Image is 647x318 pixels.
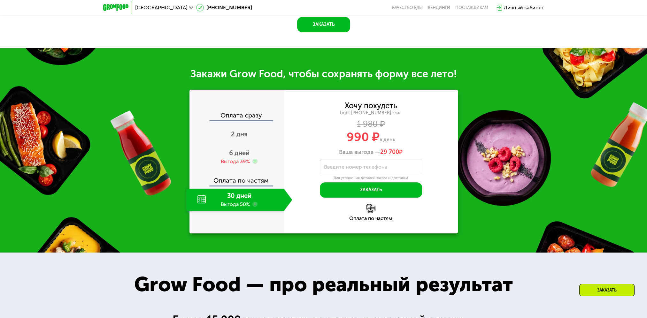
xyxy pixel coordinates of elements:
[392,5,423,10] a: Качество еды
[345,102,397,109] div: Хочу похудеть
[504,4,544,11] div: Личный кабинет
[297,17,350,32] button: Заказать
[320,176,422,181] div: Для уточнения деталей заказа и доставки
[231,130,248,138] span: 2 дня
[380,136,395,142] span: в день
[190,171,284,185] div: Оплата по частям
[320,182,422,198] button: Заказать
[284,216,458,221] div: Оплата по частям
[347,130,380,144] span: 990 ₽
[284,121,458,128] div: 1 980 ₽
[428,5,450,10] a: Вендинги
[455,5,488,10] div: поставщикам
[196,4,252,11] a: [PHONE_NUMBER]
[366,204,375,213] img: l6xcnZfty9opOoJh.png
[284,110,458,116] div: Light [PHONE_NUMBER] ккал
[579,284,635,296] div: Заказать
[380,149,403,156] span: ₽
[120,269,528,300] div: Grow Food — про реальный результат
[221,158,250,165] div: Выгода 39%
[380,148,399,155] span: 29 700
[135,5,188,10] span: [GEOGRAPHIC_DATA]
[190,112,284,120] div: Оплата сразу
[324,165,387,169] label: Введите номер телефона
[284,149,458,156] div: Ваша выгода —
[229,149,250,157] span: 6 дней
